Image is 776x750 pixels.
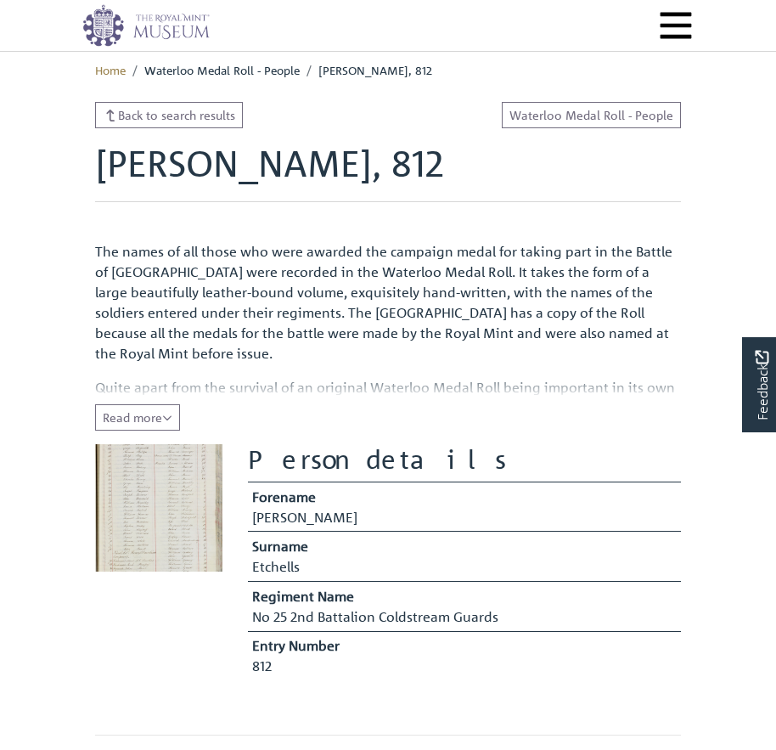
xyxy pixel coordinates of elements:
[658,8,694,43] button: Menu
[248,656,681,680] td: 812
[248,531,681,556] th: Surname
[95,142,681,201] h1: [PERSON_NAME], 812
[248,606,681,631] td: No 25 2nd Battalion Coldstream Guards
[95,444,222,572] img: Etchells, Benjamin, 812
[248,556,681,581] td: Etchells
[248,482,681,507] th: Forename
[95,404,180,431] button: Read all of the content
[751,351,772,421] span: Feedback
[248,581,681,606] th: Regiment Name
[502,102,681,128] a: Waterloo Medal Roll - People
[144,62,300,77] span: Waterloo Medal Roll - People
[248,507,681,532] td: [PERSON_NAME]
[95,62,126,77] a: Home
[95,102,243,128] a: Back to search results
[742,337,776,432] a: Would you like to provide feedback?
[103,409,172,425] span: Read more
[248,444,681,475] h2: Person details
[248,631,681,657] th: Entry Number
[82,4,210,47] img: logo_wide.png
[318,62,432,77] span: [PERSON_NAME], 812
[95,243,672,362] span: The names of all those who were awarded the campaign medal for taking part in the Battle of [GEOG...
